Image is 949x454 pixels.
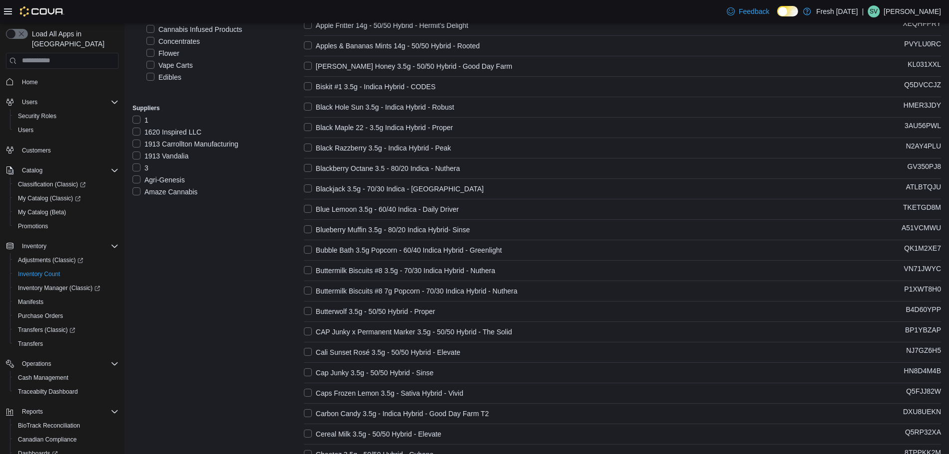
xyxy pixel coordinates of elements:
span: Cash Management [18,374,68,382]
p: 3AU56PWL [905,122,941,134]
span: Purchase Orders [14,310,119,322]
span: Transfers (Classic) [14,324,119,336]
button: Users [2,95,123,109]
span: Home [22,78,38,86]
p: Q5FJJ82W [906,387,941,399]
button: Promotions [10,219,123,233]
a: Canadian Compliance [14,434,81,446]
label: Caps Frozen Lemon 3.5g - Sativa Hybrid - Vivid [304,387,463,399]
p: GV350PJ8 [907,162,941,174]
span: Home [18,76,119,88]
label: Edibles [146,71,181,83]
button: Canadian Compliance [10,433,123,447]
span: Classification (Classic) [18,180,86,188]
span: Customers [22,147,51,154]
input: Dark Mode [777,6,798,16]
a: Adjustments (Classic) [14,254,87,266]
a: Inventory Manager (Classic) [14,282,104,294]
label: Cali Sunset Rosé 3.5g - 50/50 Hybrid - Elevate [304,346,460,358]
a: Classification (Classic) [14,178,90,190]
button: BioTrack Reconciliation [10,419,123,433]
span: My Catalog (Classic) [14,192,119,204]
a: Feedback [723,1,773,21]
button: Purchase Orders [10,309,123,323]
a: Security Roles [14,110,60,122]
label: Cannabis Infused Products [146,23,242,35]
p: XEQHFPRY [903,19,941,31]
span: Inventory Count [14,268,119,280]
label: Amaze Cannabis [133,186,198,198]
p: Fresh [DATE] [816,5,858,17]
span: BioTrack Reconciliation [18,422,80,430]
label: [DEMOGRAPHIC_DATA] [DEMOGRAPHIC_DATA] [133,198,292,222]
p: | [862,5,864,17]
span: Canadian Compliance [14,434,119,446]
span: Promotions [14,220,119,232]
label: Suppliers [133,104,160,112]
span: Users [18,126,33,134]
button: Manifests [10,295,123,309]
span: My Catalog (Classic) [18,194,81,202]
label: Cereal Milk 3.5g - 50/50 Hybrid - Elevate [304,428,441,440]
span: Customers [18,144,119,156]
span: Classification (Classic) [14,178,119,190]
p: TKETGD8M [903,203,941,215]
button: Inventory [2,239,123,253]
span: Reports [22,408,43,416]
label: Blue Lemoon 3.5g - 60/40 Indica - Daily Driver [304,203,459,215]
label: Buttermilk Biscuits #8 7g Popcorn - 70/30 Indica Hybrid - Nuthera [304,285,518,297]
button: Catalog [2,163,123,177]
label: Apples & Bananas Mints 14g - 50/50 Hybrid - Rooted [304,40,480,52]
span: Promotions [18,222,48,230]
label: Concentrates [146,35,200,47]
span: Manifests [14,296,119,308]
a: Transfers (Classic) [14,324,79,336]
label: Apple Fritter 14g - 50/50 Hybrid - Hermit's Delight [304,19,468,31]
span: Inventory [18,240,119,252]
a: BioTrack Reconciliation [14,420,84,432]
button: Operations [18,358,55,370]
button: Home [2,75,123,89]
span: Canadian Compliance [18,436,77,444]
span: Operations [22,360,51,368]
a: Purchase Orders [14,310,67,322]
span: Transfers [18,340,43,348]
span: Security Roles [18,112,56,120]
span: Traceabilty Dashboard [14,386,119,398]
a: Manifests [14,296,47,308]
button: Customers [2,143,123,157]
button: Security Roles [10,109,123,123]
label: Biskit #1 3.5g - Indica Hybrid - CODES [304,81,435,93]
span: Traceabilty Dashboard [18,388,78,396]
a: My Catalog (Classic) [10,191,123,205]
a: Cash Management [14,372,72,384]
label: Agri-Genesis [133,174,185,186]
a: Inventory Count [14,268,64,280]
span: Operations [18,358,119,370]
span: Feedback [739,6,769,16]
span: My Catalog (Beta) [18,208,66,216]
label: [PERSON_NAME] Honey 3.5g - 50/50 Hybrid - Good Day Farm [304,60,512,72]
span: Catalog [18,164,119,176]
label: 1 [133,114,148,126]
p: Q5RP32XA [905,428,941,440]
span: Users [14,124,119,136]
p: KL031XXL [908,60,941,72]
a: Customers [18,145,55,156]
span: SV [870,5,878,17]
button: Cash Management [10,371,123,385]
a: Transfers [14,338,47,350]
p: [PERSON_NAME] [884,5,941,17]
label: Black Hole Sun 3.5g - Indica Hybrid - Robust [304,101,454,113]
label: Buttermilk Biscuits #8 3.5g - 70/30 Indica Hybrid - Nuthera [304,265,495,277]
span: Purchase Orders [18,312,63,320]
span: Transfers [14,338,119,350]
span: Cash Management [14,372,119,384]
span: Inventory Count [18,270,60,278]
span: Adjustments (Classic) [14,254,119,266]
label: 1620 Inspired LLC [133,126,201,138]
label: Flower [146,47,179,59]
span: Adjustments (Classic) [18,256,83,264]
a: Home [18,76,42,88]
span: Inventory Manager (Classic) [14,282,119,294]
